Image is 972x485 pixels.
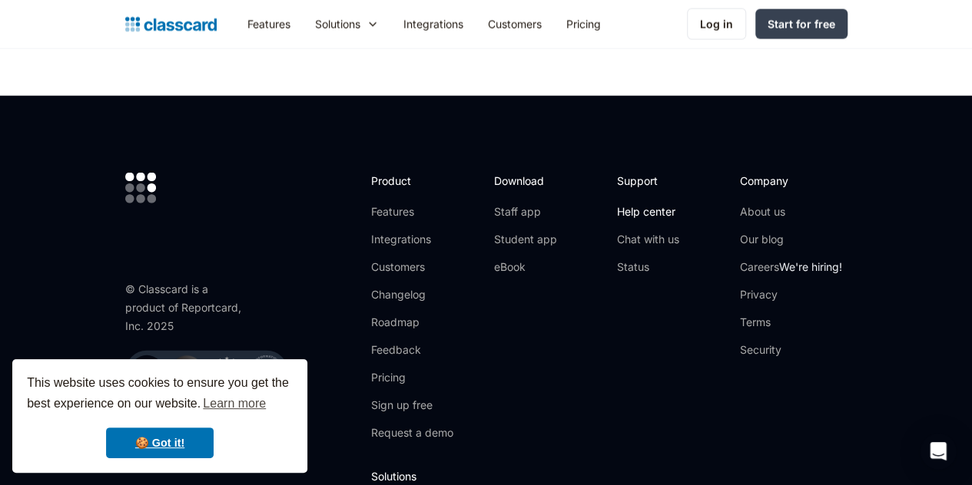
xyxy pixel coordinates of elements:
[740,342,842,358] a: Security
[700,16,733,32] div: Log in
[617,204,679,219] a: Help center
[494,232,557,247] a: Student app
[740,259,842,275] a: CareersWe're hiring!
[755,9,848,39] a: Start for free
[494,204,557,219] a: Staff app
[740,173,842,189] h2: Company
[768,16,835,32] div: Start for free
[371,370,453,385] a: Pricing
[371,232,453,247] a: Integrations
[617,259,679,275] a: Status
[371,342,453,358] a: Feedback
[617,232,679,247] a: Chat with us
[554,7,613,41] a: Pricing
[371,315,453,330] a: Roadmap
[371,259,453,275] a: Customers
[371,204,453,219] a: Features
[125,280,248,335] div: © Classcard is a product of Reportcard, Inc. 2025
[27,374,293,415] span: This website uses cookies to ensure you get the best experience on our website.
[617,173,679,189] h2: Support
[740,204,842,219] a: About us
[371,468,848,484] h2: Solutions
[201,392,268,415] a: learn more about cookies
[740,232,842,247] a: Our blog
[740,315,842,330] a: Terms
[235,7,303,41] a: Features
[371,173,453,189] h2: Product
[125,14,217,35] a: Logo
[371,398,453,413] a: Sign up free
[740,287,842,302] a: Privacy
[106,427,214,458] a: dismiss cookie message
[476,7,554,41] a: Customers
[371,287,453,302] a: Changelog
[494,173,557,189] h2: Download
[920,433,957,470] div: Open Intercom Messenger
[371,425,453,440] a: Request a demo
[779,260,842,273] span: We're hiring!
[391,7,476,41] a: Integrations
[494,259,557,275] a: eBook
[315,16,360,32] div: Solutions
[687,8,746,40] a: Log in
[12,359,307,473] div: cookieconsent
[303,7,391,41] div: Solutions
